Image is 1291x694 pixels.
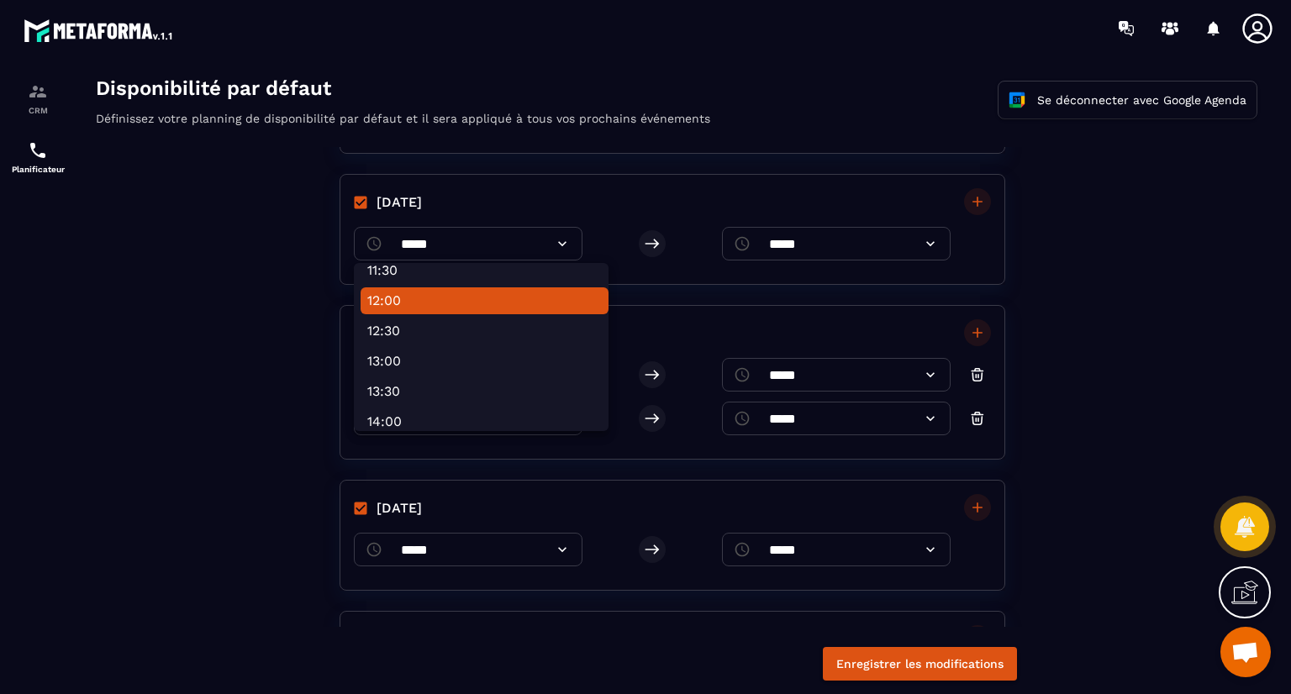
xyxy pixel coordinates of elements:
li: 13:00 [282,275,530,302]
li: 13:30 [282,305,530,332]
a: schedulerschedulerPlanificateur [4,128,71,187]
li: 12:00 [282,214,530,241]
a: Ouvrir le chat [1220,627,1271,677]
img: scheduler [28,140,48,160]
li: 11:30 [282,184,530,211]
p: CRM [4,106,71,115]
p: Planificateur [4,165,71,174]
a: formationformationCRM [4,69,71,128]
li: 14:00 [282,335,530,362]
li: 12:30 [282,244,530,271]
img: formation [28,81,48,102]
img: logo [24,15,175,45]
